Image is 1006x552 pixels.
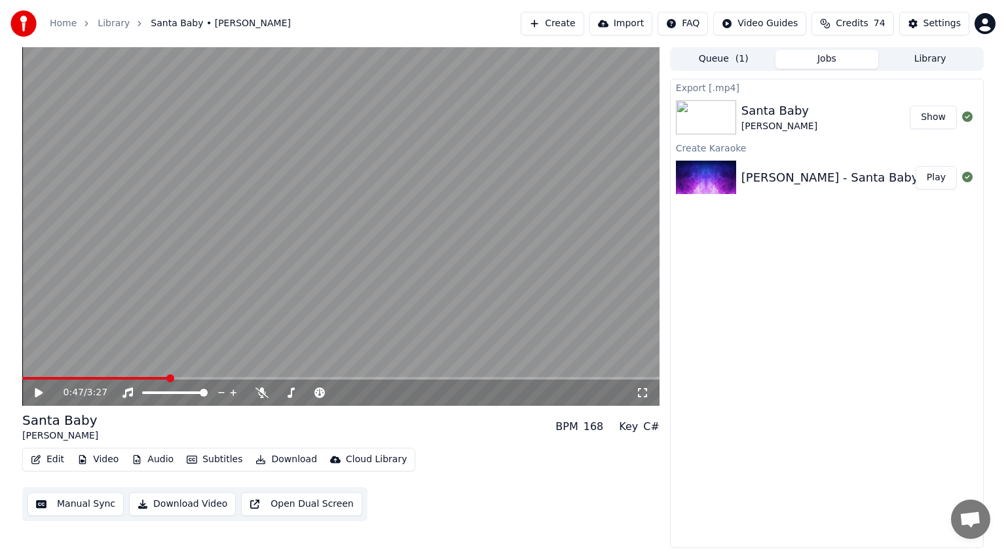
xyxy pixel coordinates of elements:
[50,17,77,30] a: Home
[923,17,961,30] div: Settings
[250,450,322,469] button: Download
[658,12,708,35] button: FAQ
[521,12,584,35] button: Create
[741,168,919,187] div: [PERSON_NAME] - Santa Baby
[643,419,660,435] div: C#
[899,12,969,35] button: Settings
[736,52,749,66] span: ( 1 )
[346,453,407,466] div: Cloud Library
[741,102,817,120] div: Santa Baby
[64,386,84,399] span: 0:47
[878,50,982,69] button: Library
[28,492,124,516] button: Manual Sync
[241,492,362,516] button: Open Dual Screen
[589,12,652,35] button: Import
[951,500,990,539] div: Open chat
[72,450,124,469] button: Video
[151,17,291,30] span: Santa Baby • [PERSON_NAME]
[811,12,893,35] button: Credits74
[619,419,638,435] div: Key
[22,429,98,443] div: [PERSON_NAME]
[126,450,179,469] button: Audio
[874,17,885,30] span: 74
[836,17,868,30] span: Credits
[555,419,578,435] div: BPM
[775,50,879,69] button: Jobs
[713,12,806,35] button: Video Guides
[741,120,817,133] div: [PERSON_NAME]
[129,492,236,516] button: Download Video
[26,450,69,469] button: Edit
[671,79,983,95] div: Export [.mp4]
[87,386,107,399] span: 3:27
[671,140,983,155] div: Create Karaoke
[10,10,37,37] img: youka
[64,386,95,399] div: /
[910,106,957,129] button: Show
[672,50,775,69] button: Queue
[584,419,604,435] div: 168
[22,411,98,429] div: Santa Baby
[916,166,957,189] button: Play
[181,450,248,469] button: Subtitles
[50,17,291,30] nav: breadcrumb
[98,17,130,30] a: Library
